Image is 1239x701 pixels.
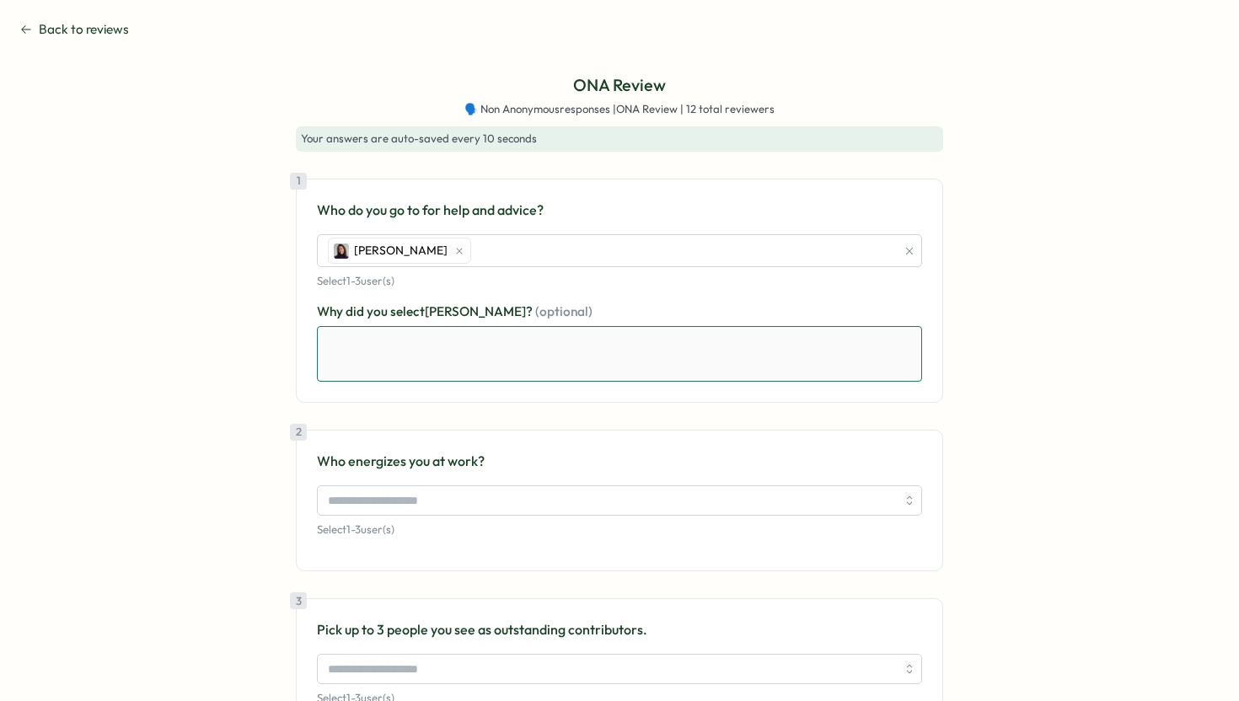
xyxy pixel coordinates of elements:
span: (optional) [535,303,593,319]
button: Back to reviews [20,20,129,39]
span: Your answers are auto-saved every 10 seconds [301,131,537,145]
div: 2 [290,424,307,441]
div: 1 [290,173,307,190]
p: ONA Review [573,72,666,99]
p: Pick up to 3 people you see as outstanding contributors. [317,619,922,640]
span: [PERSON_NAME] [354,242,448,260]
img: Viktoria Korzhova [334,243,349,259]
p: Select 1 - 3 user(s) [317,274,922,289]
span: Back to reviews [39,20,129,39]
span: 🗣️ Non Anonymous responses | ONA Review | 12 total reviewers [464,102,775,117]
p: Who do you go to for help and advice? [317,200,922,221]
p: Who energizes you at work? [317,451,922,472]
label: Why did you select [PERSON_NAME] ? [317,302,922,321]
div: 3 [290,592,307,609]
p: Select 1 - 3 user(s) [317,522,922,538]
